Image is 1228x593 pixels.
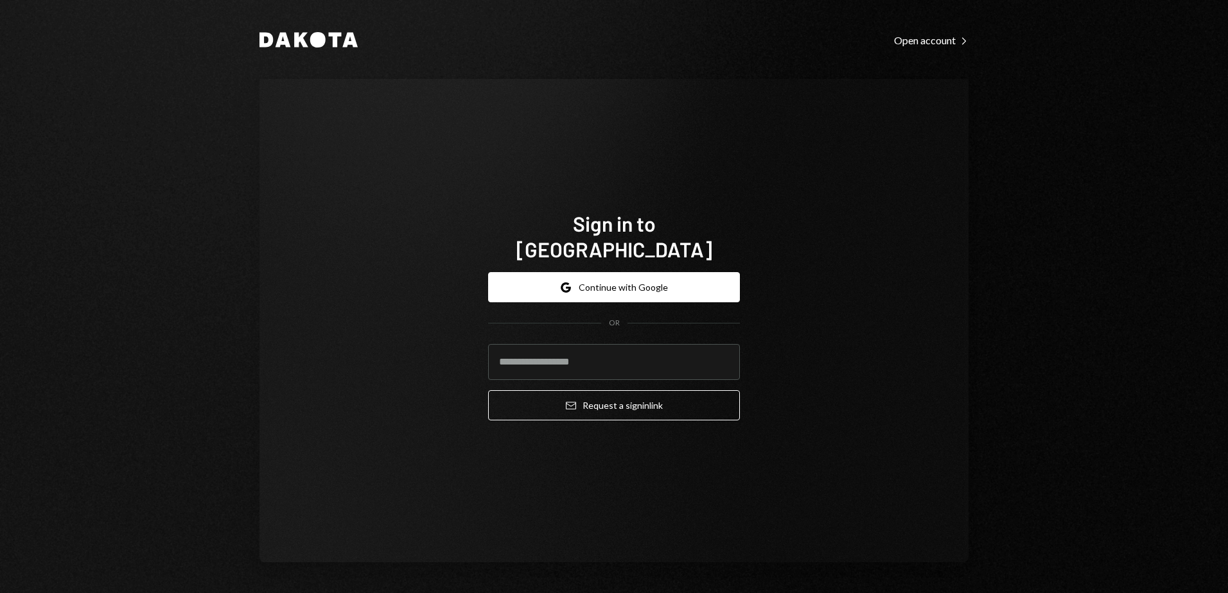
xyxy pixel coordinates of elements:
[488,211,740,262] h1: Sign in to [GEOGRAPHIC_DATA]
[894,34,969,47] div: Open account
[488,272,740,302] button: Continue with Google
[488,390,740,420] button: Request a signinlink
[894,33,969,47] a: Open account
[609,318,620,329] div: OR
